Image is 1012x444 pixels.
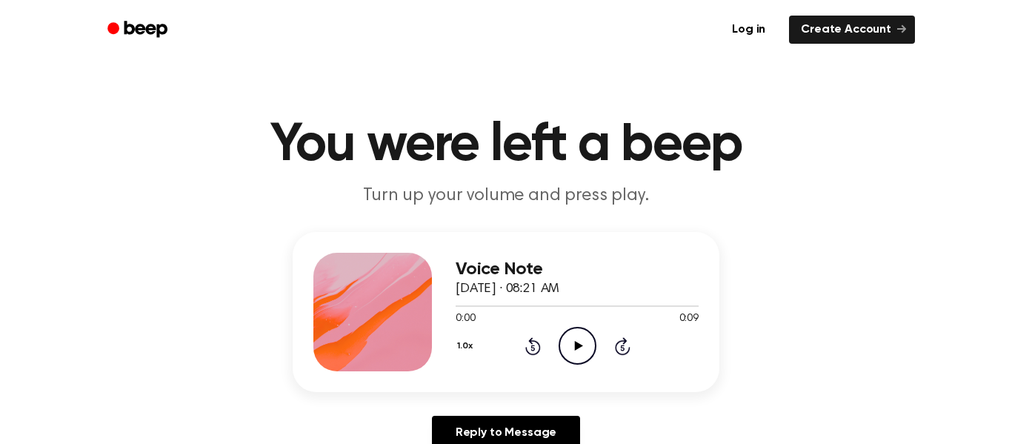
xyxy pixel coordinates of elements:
a: Beep [97,16,181,44]
span: 0:00 [456,311,475,327]
span: [DATE] · 08:21 AM [456,282,559,296]
p: Turn up your volume and press play. [222,184,790,208]
button: 1.0x [456,334,478,359]
a: Log in [717,13,780,47]
h3: Voice Note [456,259,699,279]
span: 0:09 [679,311,699,327]
h1: You were left a beep [127,119,885,172]
a: Create Account [789,16,915,44]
